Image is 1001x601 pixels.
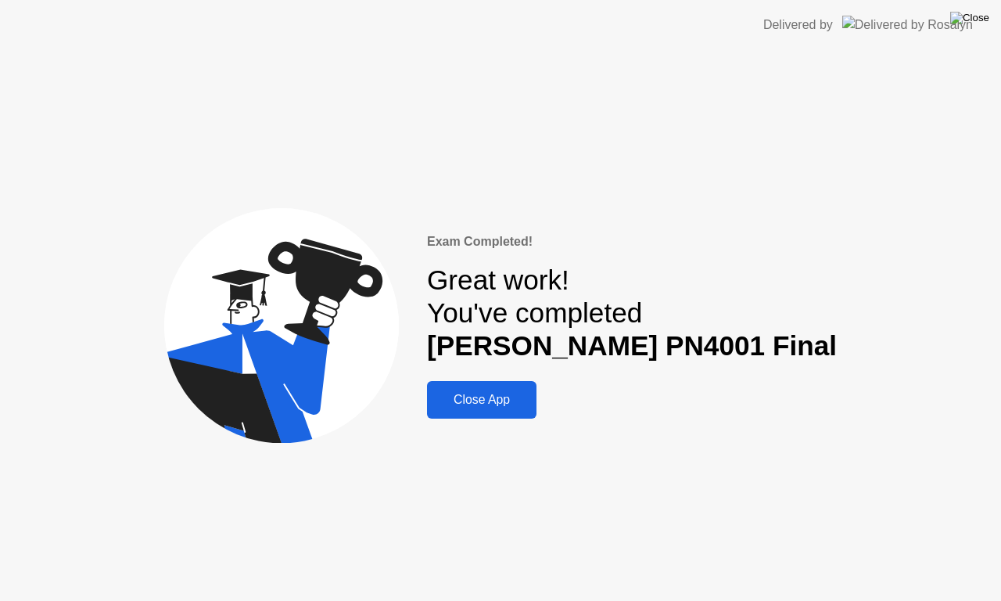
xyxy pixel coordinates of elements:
div: Delivered by [763,16,833,34]
div: Exam Completed! [427,232,837,251]
b: [PERSON_NAME] PN4001 Final [427,330,837,361]
img: Delivered by Rosalyn [842,16,973,34]
button: Close App [427,381,536,419]
div: Great work! You've completed [427,264,837,363]
div: Close App [432,393,532,407]
img: Close [950,12,989,24]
